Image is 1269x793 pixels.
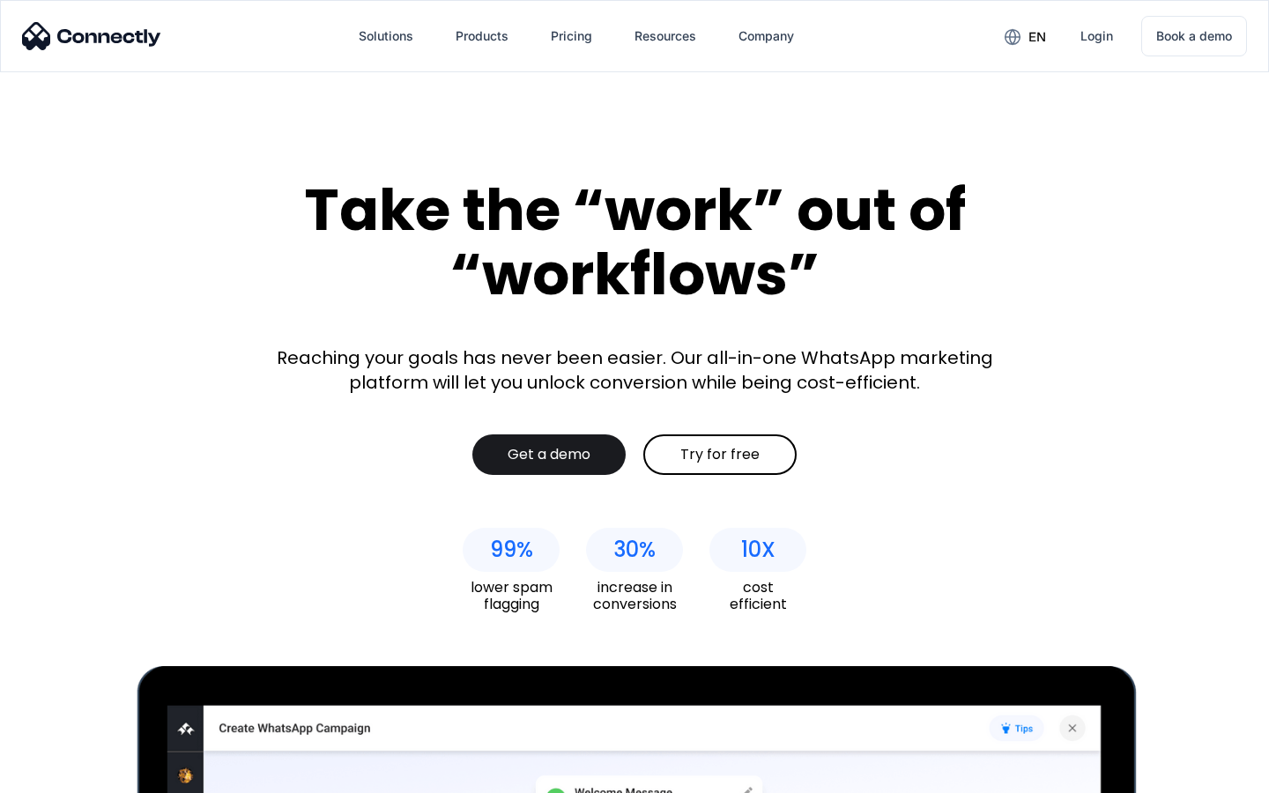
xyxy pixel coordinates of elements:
[18,762,106,787] aside: Language selected: English
[680,446,760,463] div: Try for free
[508,446,590,463] div: Get a demo
[264,345,1005,395] div: Reaching your goals has never been easier. Our all-in-one WhatsApp marketing platform will let yo...
[551,24,592,48] div: Pricing
[537,15,606,57] a: Pricing
[1066,15,1127,57] a: Login
[456,24,508,48] div: Products
[35,762,106,787] ul: Language list
[22,22,161,50] img: Connectly Logo
[238,178,1031,306] div: Take the “work” out of “workflows”
[634,24,696,48] div: Resources
[1080,24,1113,48] div: Login
[643,434,797,475] a: Try for free
[709,579,806,612] div: cost efficient
[586,579,683,612] div: increase in conversions
[472,434,626,475] a: Get a demo
[490,537,533,562] div: 99%
[1028,25,1046,49] div: en
[613,537,656,562] div: 30%
[1141,16,1247,56] a: Book a demo
[463,579,560,612] div: lower spam flagging
[359,24,413,48] div: Solutions
[741,537,775,562] div: 10X
[738,24,794,48] div: Company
